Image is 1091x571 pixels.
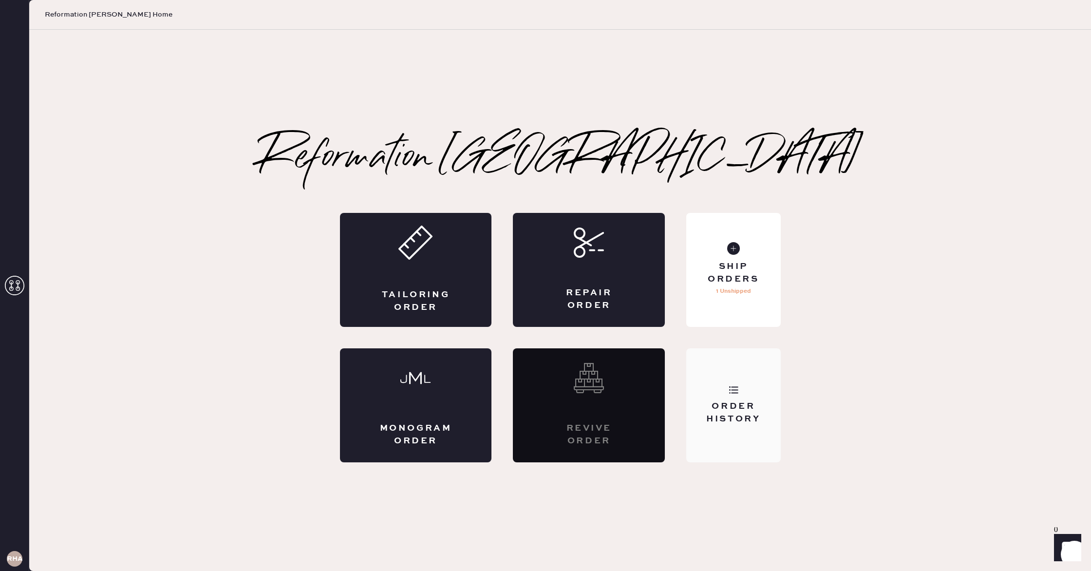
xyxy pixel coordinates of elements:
p: 1 Unshipped [716,285,751,297]
div: Order History [694,400,772,425]
iframe: Front Chat [1045,527,1087,569]
div: Revive order [552,422,626,447]
h2: Reformation [GEOGRAPHIC_DATA] [259,139,862,178]
div: Ship Orders [694,261,772,285]
h3: RHA [7,555,22,562]
div: Monogram Order [379,422,453,447]
div: Repair Order [552,287,626,311]
div: Tailoring Order [379,289,453,313]
span: Reformation [PERSON_NAME] Home [45,10,172,19]
div: Interested? Contact us at care@hemster.co [513,348,665,462]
